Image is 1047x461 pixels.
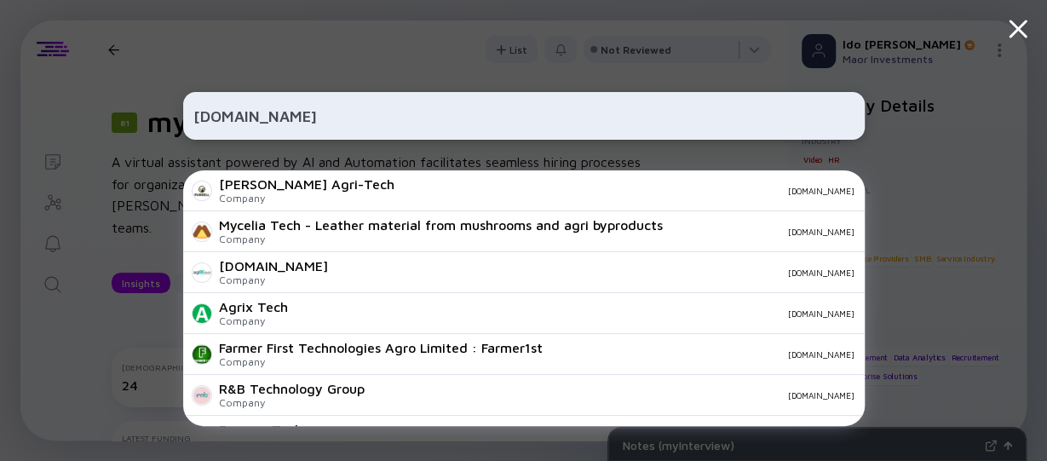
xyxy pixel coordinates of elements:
[219,381,365,396] div: R&B Technology Group
[676,227,854,237] div: [DOMAIN_NAME]
[302,308,854,319] div: [DOMAIN_NAME]
[219,422,302,437] div: Emerge Tech
[408,186,854,196] div: [DOMAIN_NAME]
[219,396,365,409] div: Company
[219,258,328,274] div: [DOMAIN_NAME]
[219,192,394,205] div: Company
[219,217,663,233] div: Mycelia Tech - Leather material from mushrooms and agri byproducts
[219,299,288,314] div: Agrix Tech
[219,176,394,192] div: [PERSON_NAME] Agri-Tech
[219,274,328,286] div: Company
[556,349,854,360] div: [DOMAIN_NAME]
[193,101,854,131] input: Search Company or Investor...
[219,314,288,327] div: Company
[219,340,543,355] div: Farmer First Technologies Agro Limited : Farmer1st
[219,233,663,245] div: Company
[378,390,854,400] div: [DOMAIN_NAME]
[219,355,543,368] div: Company
[342,268,854,278] div: [DOMAIN_NAME]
